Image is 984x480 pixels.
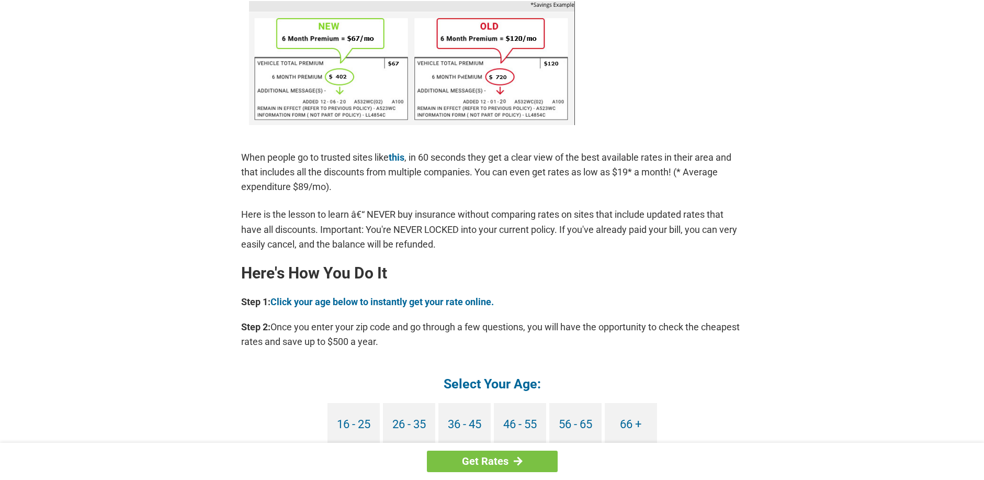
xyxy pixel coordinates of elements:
h2: Here's How You Do It [241,265,743,282]
a: 26 - 35 [383,403,435,446]
a: 66 + [605,403,657,446]
img: savings [249,1,575,125]
b: Step 2: [241,321,270,332]
a: 56 - 65 [549,403,602,446]
a: Click your age below to instantly get your rate online. [270,296,494,307]
a: 16 - 25 [327,403,380,446]
a: Get Rates [427,451,558,472]
p: Once you enter your zip code and go through a few questions, you will have the opportunity to che... [241,320,743,349]
p: When people go to trusted sites like , in 60 seconds they get a clear view of the best available ... [241,150,743,194]
h4: Select Your Age: [241,375,743,393]
a: 46 - 55 [494,403,546,446]
a: 36 - 45 [438,403,491,446]
a: this [389,152,404,163]
b: Step 1: [241,296,270,307]
p: Here is the lesson to learn â€“ NEVER buy insurance without comparing rates on sites that include... [241,207,743,251]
